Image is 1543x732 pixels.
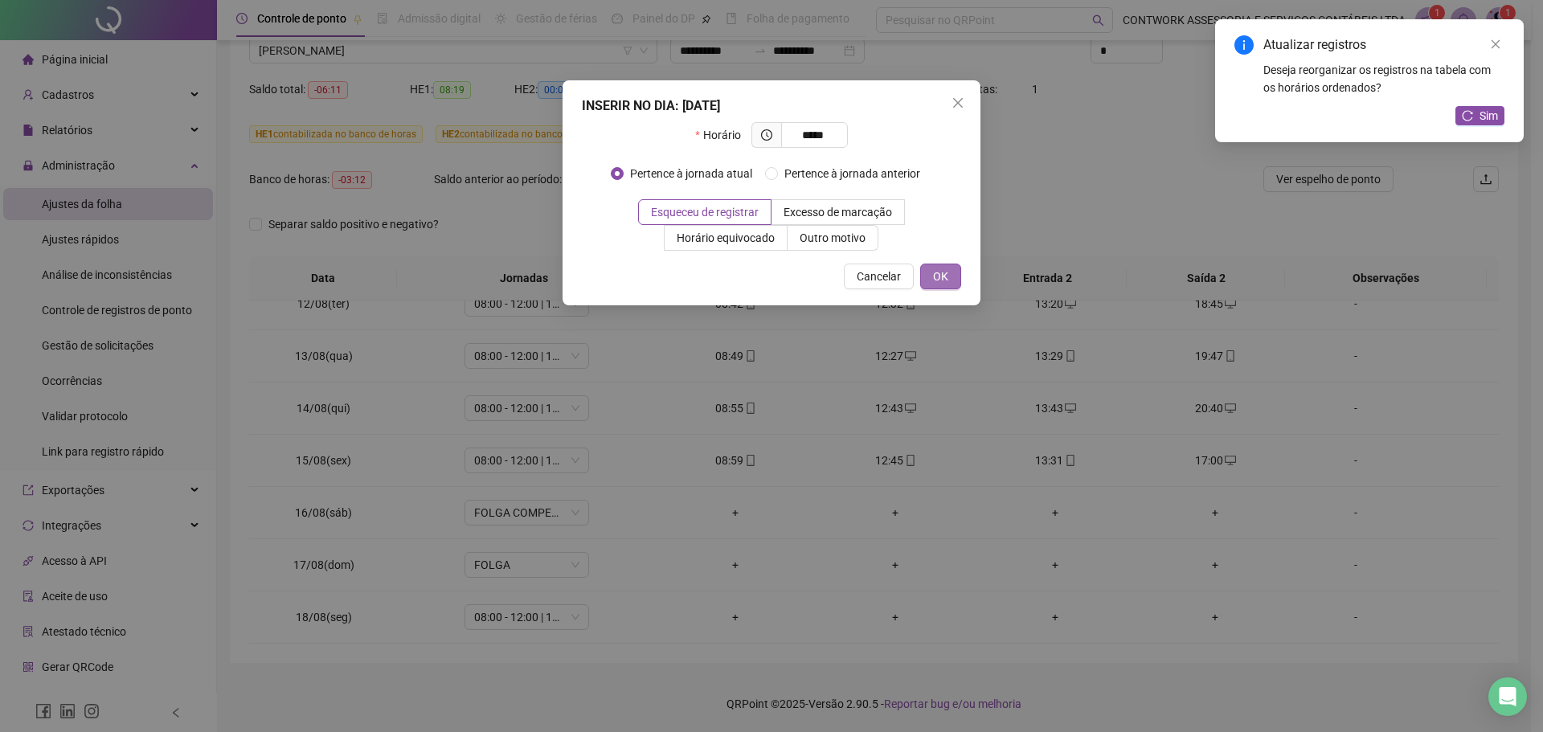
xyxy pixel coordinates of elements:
span: close [952,96,964,109]
span: Horário equivocado [677,231,775,244]
div: Deseja reorganizar os registros na tabela com os horários ordenados? [1263,61,1504,96]
span: Pertence à jornada atual [624,165,759,182]
span: Outro motivo [800,231,866,244]
div: Atualizar registros [1263,35,1504,55]
button: Sim [1455,106,1504,125]
button: Close [945,90,971,116]
span: info-circle [1234,35,1254,55]
button: Cancelar [844,264,914,289]
label: Horário [695,122,751,148]
span: Excesso de marcação [784,206,892,219]
span: OK [933,268,948,285]
span: close [1490,39,1501,50]
span: Sim [1480,107,1498,125]
a: Close [1487,35,1504,53]
span: Esqueceu de registrar [651,206,759,219]
div: INSERIR NO DIA : [DATE] [582,96,961,116]
span: reload [1462,110,1473,121]
button: OK [920,264,961,289]
span: clock-circle [761,129,772,141]
span: Cancelar [857,268,901,285]
div: Open Intercom Messenger [1488,677,1527,716]
span: Pertence à jornada anterior [778,165,927,182]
